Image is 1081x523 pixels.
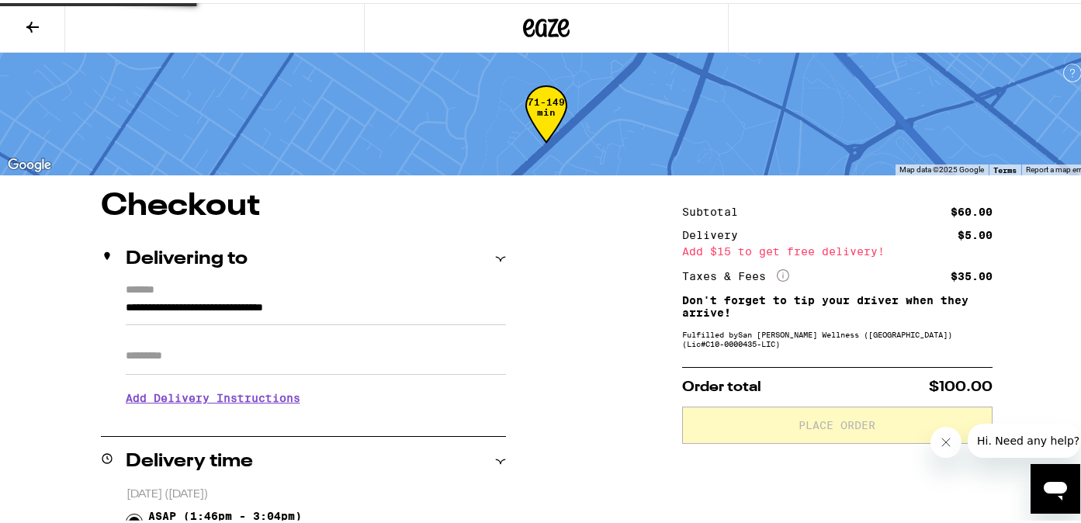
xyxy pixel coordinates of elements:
[682,266,789,280] div: Taxes & Fees
[682,243,993,254] div: Add $15 to get free delivery!
[682,327,993,345] div: Fulfilled by San [PERSON_NAME] Wellness ([GEOGRAPHIC_DATA]) (Lic# C10-0000435-LIC )
[101,188,506,219] h1: Checkout
[682,227,749,237] div: Delivery
[799,417,875,428] span: Place Order
[682,291,993,316] p: Don't forget to tip your driver when they arrive!
[929,377,993,391] span: $100.00
[951,203,993,214] div: $60.00
[930,424,961,455] iframe: Close message
[682,203,749,214] div: Subtotal
[525,94,567,152] div: 71-149 min
[1031,461,1080,511] iframe: Button to launch messaging window
[993,162,1017,171] a: Terms
[951,268,993,279] div: $35.00
[4,152,55,172] img: Google
[126,449,253,468] h2: Delivery time
[968,421,1080,455] iframe: Message from company
[126,413,506,425] p: We'll contact you at [PHONE_NUMBER] when we arrive
[682,404,993,441] button: Place Order
[899,162,984,171] span: Map data ©2025 Google
[126,377,506,413] h3: Add Delivery Instructions
[682,377,761,391] span: Order total
[958,227,993,237] div: $5.00
[126,247,248,265] h2: Delivering to
[4,152,55,172] a: Open this area in Google Maps (opens a new window)
[126,484,506,499] p: [DATE] ([DATE])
